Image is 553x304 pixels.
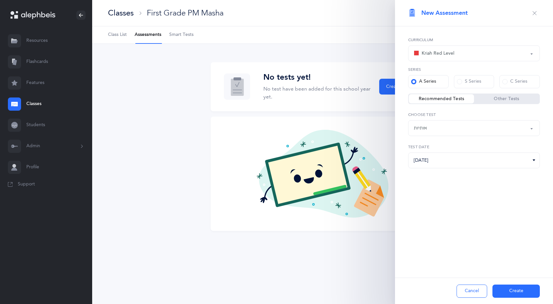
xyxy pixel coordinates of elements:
span: Smart Tests [169,32,194,38]
div: C Series [502,78,527,85]
div: First Grade PM Masha [147,8,224,18]
span: Class List [108,32,127,38]
div: A Series [411,78,436,85]
button: Kriah Red Level [408,45,540,61]
input: 03/04/2024 [408,152,540,168]
h3: No tests yet! [263,73,371,82]
label: Other Tests [474,96,539,102]
label: Series [408,67,540,72]
p: No test have been added for this school year yet. [263,85,371,101]
div: Kriah Red Level [414,49,454,57]
span: New Assessment [421,9,468,17]
label: Recommended Tests [409,96,474,102]
button: אותיות [408,120,540,136]
div: S Series [457,78,481,85]
span: Create a Test [386,83,414,90]
label: Test date [408,144,540,150]
label: Choose test [408,112,540,118]
button: Create a Test [379,79,421,95]
span: Support [18,181,35,188]
label: Curriculum [408,37,540,43]
button: Cancel [457,285,487,298]
div: Classes [108,8,134,18]
div: אותיות [414,125,427,132]
button: Create [492,285,540,298]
